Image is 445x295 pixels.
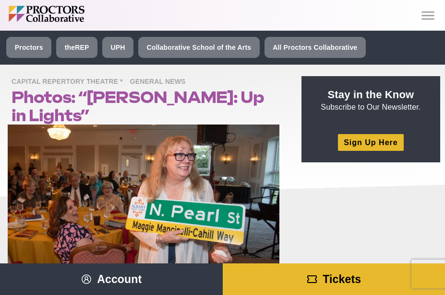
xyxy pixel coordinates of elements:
[338,134,403,151] a: Sign Up Here
[12,76,128,88] span: Capital Repertory Theatre *
[265,37,366,58] a: All Proctors Collaborative
[56,37,97,58] a: theREP
[97,273,142,285] span: Account
[9,6,131,22] img: Proctors logo
[130,77,191,85] a: General News
[12,77,128,85] a: Capital Repertory Theatre *
[323,273,361,285] span: Tickets
[313,88,429,113] p: Subscribe to Our Newsletter.
[299,174,443,294] iframe: Advertisement
[130,76,191,88] span: General News
[12,88,279,125] h1: Photos: “[PERSON_NAME]: Up in Lights”
[328,89,414,101] strong: Stay in the Know
[138,37,260,58] a: Collaborative School of the Arts
[6,37,51,58] a: Proctors
[102,37,133,58] a: UPH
